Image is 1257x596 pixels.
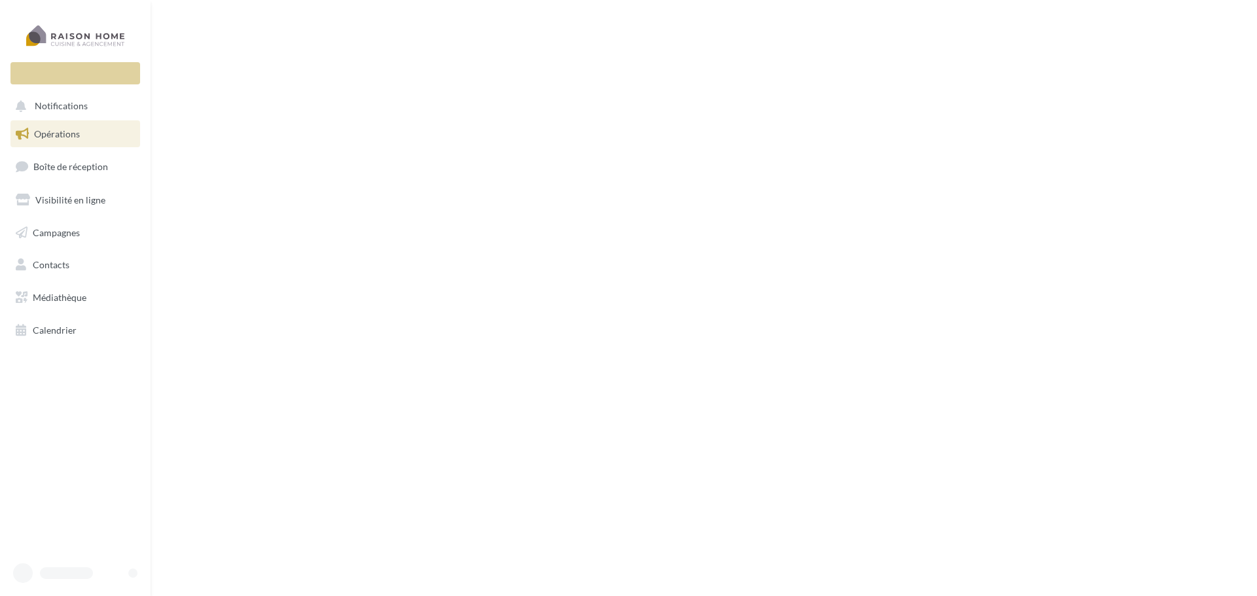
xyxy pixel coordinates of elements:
div: Nouvelle campagne [10,62,140,84]
span: Campagnes [33,226,80,237]
span: Boîte de réception [33,161,108,172]
span: Opérations [34,128,80,139]
span: Calendrier [33,324,77,336]
span: Médiathèque [33,292,86,303]
span: Notifications [35,101,88,112]
a: Contacts [8,251,143,279]
a: Visibilité en ligne [8,186,143,214]
a: Opérations [8,120,143,148]
a: Calendrier [8,317,143,344]
span: Visibilité en ligne [35,194,105,205]
a: Médiathèque [8,284,143,311]
span: Contacts [33,259,69,270]
a: Boîte de réception [8,152,143,181]
a: Campagnes [8,219,143,247]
